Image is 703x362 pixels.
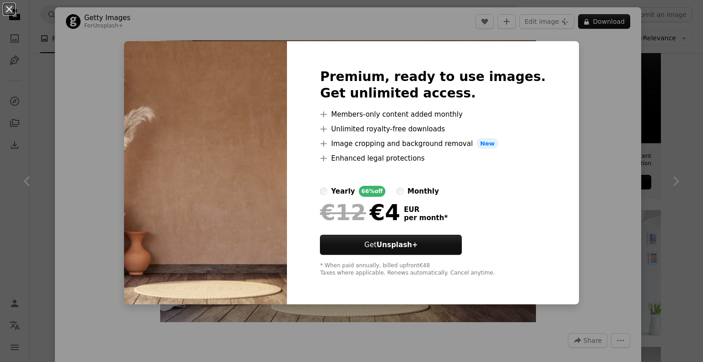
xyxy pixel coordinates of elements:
[407,186,439,197] div: monthly
[476,138,498,149] span: New
[404,214,448,222] span: per month *
[124,41,287,305] img: premium_photo-1683133752824-b9fd877805f3
[320,69,546,102] h2: Premium, ready to use images. Get unlimited access.
[377,241,418,249] strong: Unsplash+
[320,200,366,224] span: €12
[320,138,546,149] li: Image cropping and background removal
[320,188,327,195] input: yearly66%off
[320,109,546,120] li: Members-only content added monthly
[396,188,404,195] input: monthly
[320,124,546,135] li: Unlimited royalty-free downloads
[359,186,386,197] div: 66% off
[320,153,546,164] li: Enhanced legal protections
[331,186,355,197] div: yearly
[320,200,400,224] div: €4
[404,205,448,214] span: EUR
[320,262,546,277] div: * When paid annually, billed upfront €48 Taxes where applicable. Renews automatically. Cancel any...
[320,235,462,255] button: GetUnsplash+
